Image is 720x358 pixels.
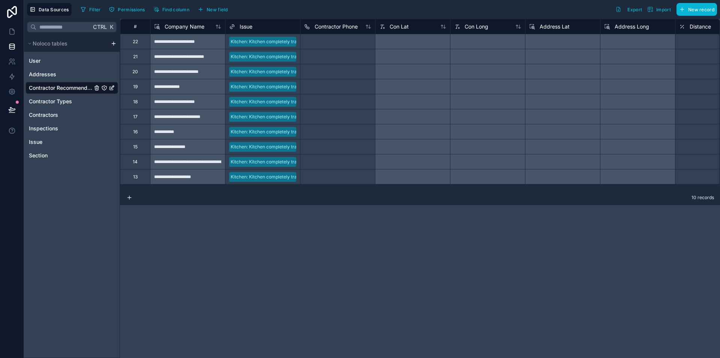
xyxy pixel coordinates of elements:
span: New field [207,7,228,12]
span: Company Name [165,23,204,30]
span: 10 records [691,195,714,201]
span: Issue [240,23,252,30]
div: Kitchen: Kitchen completely trashed - Cabinets are molding [231,159,357,165]
span: Data Sources [39,7,69,12]
span: K [109,24,114,30]
button: New record [676,3,717,16]
a: New record [673,3,717,16]
div: 14 [133,159,138,165]
div: 18 [133,99,138,105]
button: New field [195,4,231,15]
div: Kitchen: Kitchen completely trashed - Cabinets are molding [231,113,357,120]
span: Address Long [615,23,649,30]
div: Kitchen: Kitchen completely trashed - Cabinets are molding [231,174,357,180]
span: Con Lat [390,23,409,30]
button: Permissions [106,4,147,15]
div: 19 [133,84,138,90]
div: 21 [133,54,138,60]
span: Import [656,7,671,12]
button: Filter [78,4,103,15]
span: Find column [162,7,189,12]
div: Kitchen: Kitchen completely trashed - Cabinets are molding [231,144,357,150]
div: Kitchen: Kitchen completely trashed - Cabinets are molding [231,53,357,60]
span: Filter [89,7,101,12]
button: Import [645,3,673,16]
span: Address Lat [540,23,570,30]
span: Distance [690,23,711,30]
button: Find column [151,4,192,15]
div: Kitchen: Kitchen completely trashed - Cabinets are molding [231,128,357,135]
a: Permissions [106,4,150,15]
div: 15 [133,144,138,150]
div: 16 [133,129,138,135]
span: Ctrl [92,22,108,32]
div: 13 [133,174,138,180]
div: 22 [133,39,138,45]
button: Export [613,3,645,16]
div: 20 [132,69,138,75]
button: Data Sources [27,3,72,16]
span: New record [688,7,714,12]
div: # [126,24,144,29]
span: Con Long [465,23,488,30]
span: Permissions [118,7,145,12]
span: Contractor Phone [315,23,358,30]
div: Kitchen: Kitchen completely trashed - Cabinets are molding [231,38,357,45]
div: 17 [133,114,138,120]
div: Kitchen: Kitchen completely trashed - Cabinets are molding [231,98,357,105]
div: Kitchen: Kitchen completely trashed - Cabinets are molding [231,83,357,90]
div: Kitchen: Kitchen completely trashed - Cabinets are molding [231,68,357,75]
span: Export [627,7,642,12]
